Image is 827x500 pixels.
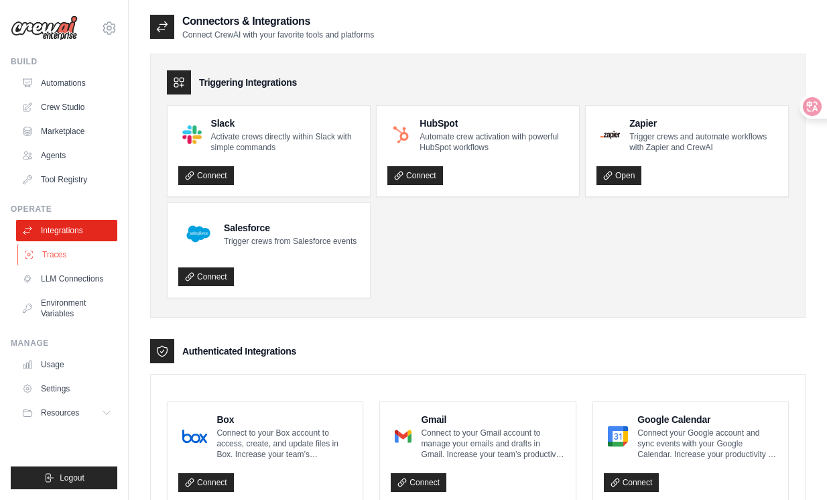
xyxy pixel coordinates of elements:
a: Connect [391,473,446,492]
a: Traces [17,244,119,265]
a: Usage [16,354,117,375]
div: Operate [11,204,117,214]
a: LLM Connections [16,268,117,290]
img: HubSpot Logo [391,125,410,144]
a: Connect [178,473,234,492]
a: Crew Studio [16,97,117,118]
a: Open [596,166,641,185]
img: Zapier Logo [600,131,620,139]
a: Connect [604,473,659,492]
img: Logo [11,15,78,41]
p: Connect to your Box account to access, create, and update files in Box. Increase your team’s prod... [216,428,352,460]
p: Activate crews directly within Slack with simple commands [211,131,359,153]
a: Settings [16,378,117,399]
a: Agents [16,145,117,166]
h4: Gmail [421,413,564,426]
a: Environment Variables [16,292,117,324]
button: Logout [11,466,117,489]
h3: Triggering Integrations [199,76,297,89]
h4: Google Calendar [637,413,777,426]
img: Salesforce Logo [182,218,214,250]
img: Google Calendar Logo [608,423,629,450]
h4: Box [216,413,352,426]
a: Connect [178,267,234,286]
a: Tool Registry [16,169,117,190]
button: Resources [16,402,117,424]
a: Automations [16,72,117,94]
p: Trigger crews from Salesforce events [224,236,357,247]
a: Connect [178,166,234,185]
p: Automate crew activation with powerful HubSpot workflows [420,131,568,153]
div: Build [11,56,117,67]
h2: Connectors & Integrations [182,13,374,29]
h3: Authenticated Integrations [182,345,296,358]
span: Resources [41,408,79,418]
p: Trigger crews and automate workflows with Zapier and CrewAI [629,131,777,153]
a: Marketplace [16,121,117,142]
p: Connect your Google account and sync events with your Google Calendar. Increase your productivity... [637,428,777,460]
p: Connect to your Gmail account to manage your emails and drafts in Gmail. Increase your team’s pro... [421,428,564,460]
a: Connect [387,166,443,185]
img: Slack Logo [182,125,202,145]
span: Logout [60,473,84,483]
h4: HubSpot [420,117,568,130]
h4: Slack [211,117,359,130]
div: Manage [11,338,117,349]
p: Connect CrewAI with your favorite tools and platforms [182,29,374,40]
h4: Salesforce [224,221,357,235]
h4: Zapier [629,117,777,130]
img: Box Logo [182,423,207,450]
img: Gmail Logo [395,423,411,450]
a: Integrations [16,220,117,241]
